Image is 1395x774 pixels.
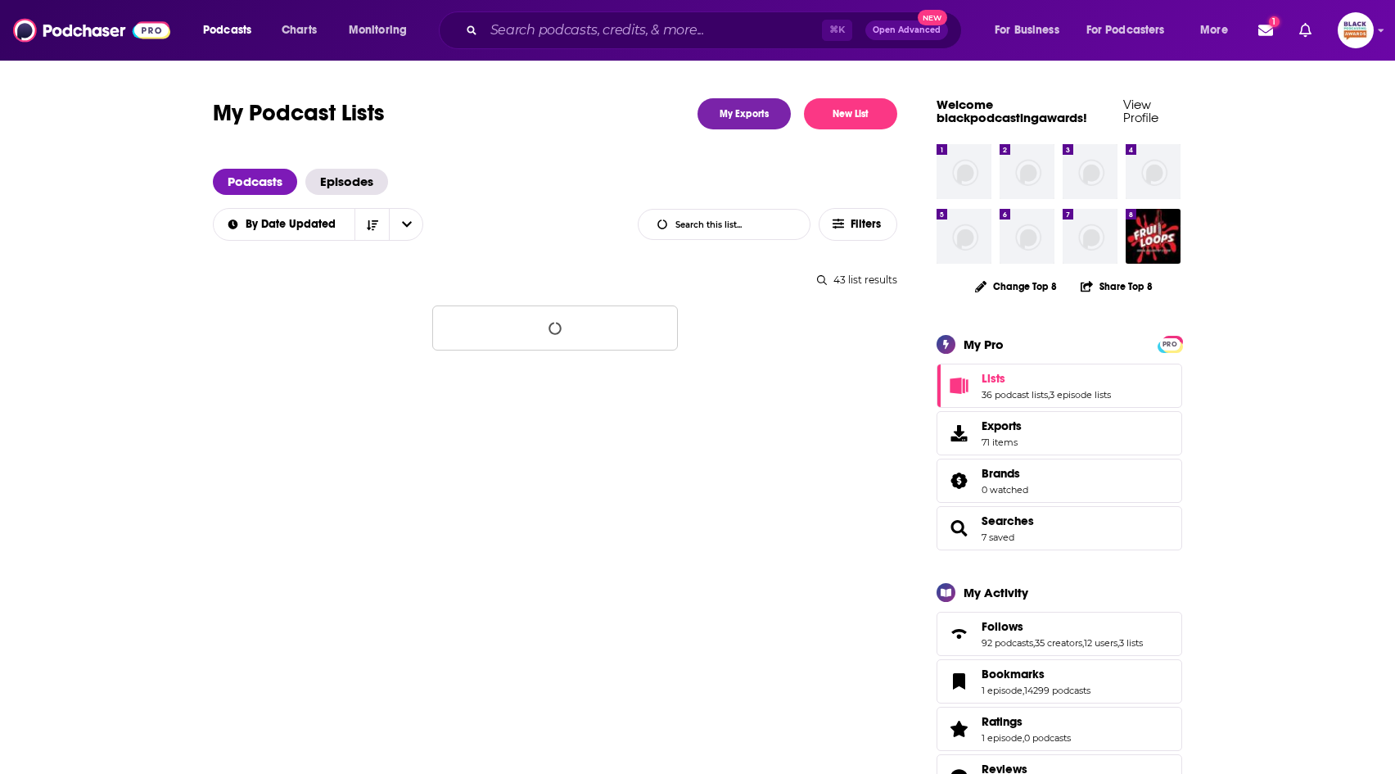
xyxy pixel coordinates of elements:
a: Episodes [305,169,388,195]
img: missing-image.png [1000,209,1054,264]
button: Show profile menu [1338,12,1374,48]
span: Ratings [982,714,1023,729]
span: ⌘ K [822,20,852,41]
img: missing-image.png [1000,144,1054,199]
h2: Choose List sort [213,208,423,241]
span: Monitoring [349,19,407,42]
a: Exports [937,411,1182,455]
span: More [1200,19,1228,42]
span: Searches [937,506,1182,550]
span: Podcasts [203,19,251,42]
a: Lists [942,374,975,397]
span: For Business [995,19,1059,42]
span: , [1023,732,1024,744]
img: User Profile [1338,12,1374,48]
input: Search podcasts, credits, & more... [484,17,822,43]
a: 3 episode lists [1050,389,1111,401]
span: By Date Updated [246,219,341,230]
img: missing-image.png [1063,209,1117,264]
span: 71 items [982,437,1022,448]
a: 1 episode [982,685,1023,696]
button: open menu [389,209,423,240]
h1: My Podcast Lists [213,98,385,129]
span: Charts [282,19,317,42]
span: Follows [937,612,1182,656]
div: 43 list results [213,274,897,286]
span: , [1117,637,1119,649]
span: Brands [937,459,1182,503]
span: Logged in as blackpodcastingawards [1338,12,1374,48]
img: missing-image.png [1126,144,1181,199]
img: missing-image.png [1063,144,1117,199]
span: Exports [982,419,1022,433]
span: Ratings [937,707,1182,751]
span: , [1082,637,1084,649]
a: PRO [1160,337,1180,349]
span: Open Advanced [873,26,941,34]
img: Podchaser - Follow, Share and Rate Podcasts [13,15,170,46]
a: Ratings [982,714,1071,729]
span: Follows [982,619,1023,634]
a: Bookmarks [942,670,975,693]
a: Ratings [942,717,975,740]
button: open menu [213,219,355,230]
a: 7 saved [982,532,1014,543]
span: New [918,10,947,25]
a: Bookmarks [982,667,1090,681]
button: Loading [432,306,678,351]
span: Lists [982,371,1005,386]
button: Filters [819,208,897,241]
button: open menu [1076,17,1189,43]
a: Lists [982,371,1111,386]
a: Podcasts [213,169,297,195]
button: Share Top 8 [1080,270,1153,302]
span: Filters [851,219,883,230]
span: Bookmarks [937,659,1182,704]
a: 12 users [1084,637,1117,649]
button: New List [804,98,897,129]
img: missing-image.png [937,209,991,264]
a: Brands [982,466,1028,481]
a: 36 podcast lists [982,389,1048,401]
button: open menu [192,17,273,43]
a: Searches [982,514,1034,528]
span: Brands [982,466,1020,481]
div: Search podcasts, credits, & more... [454,11,977,49]
a: Welcome blackpodcastingawards! [937,97,1087,125]
button: Open AdvancedNew [865,20,948,40]
span: , [1023,685,1024,696]
a: Show notifications dropdown [1293,16,1318,44]
a: 3 lists [1119,637,1143,649]
a: 1 episode [982,732,1023,744]
a: Charts [271,17,327,43]
a: View Profile [1123,97,1158,125]
a: My Exports [697,98,791,129]
a: Follows [942,622,975,645]
img: missing-image.png [937,144,991,199]
button: open menu [1189,17,1248,43]
button: Change Top 8 [965,276,1067,296]
div: My Activity [964,585,1028,600]
a: 0 podcasts [1024,732,1071,744]
a: Follows [982,619,1143,634]
a: 14299 podcasts [1024,685,1090,696]
a: Show notifications dropdown [1252,16,1280,44]
img: Fruitloops: Serial Killers of Color [1126,209,1181,264]
span: PRO [1160,338,1180,351]
span: For Podcasters [1086,19,1165,42]
span: 1 [1269,16,1280,27]
a: 35 creators [1035,637,1082,649]
span: Lists [937,364,1182,408]
a: 0 watched [982,484,1028,496]
span: Exports [942,422,975,445]
button: open menu [983,17,1080,43]
a: Brands [942,469,975,492]
a: Searches [942,517,975,540]
span: Bookmarks [982,667,1045,681]
button: Sort Direction [354,209,389,240]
